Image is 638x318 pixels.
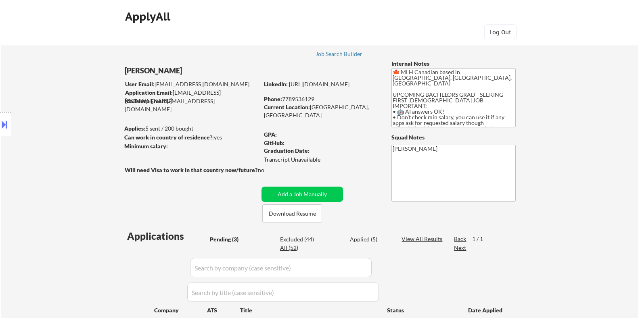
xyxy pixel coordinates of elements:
[262,204,322,222] button: Download Resume
[264,81,288,87] strong: LinkedIn:
[387,303,456,317] div: Status
[125,89,259,104] div: [EMAIL_ADDRESS][DOMAIN_NAME]
[125,66,291,76] div: [PERSON_NAME]
[125,89,173,96] strong: Application Email:
[240,306,379,314] div: Title
[125,97,259,113] div: [EMAIL_ADDRESS][DOMAIN_NAME]
[154,306,207,314] div: Company
[289,81,349,87] a: [URL][DOMAIN_NAME]
[280,244,320,252] div: All (52)
[280,235,320,243] div: Excluded (44)
[350,235,390,243] div: Applied (5)
[472,235,491,243] div: 1 / 1
[454,244,467,252] div: Next
[316,51,363,59] a: Job Search Builder
[207,306,240,314] div: ATS
[258,166,281,174] div: no
[187,283,379,302] input: Search by title (case sensitive)
[468,306,504,314] div: Date Applied
[264,104,310,110] strong: Current Location:
[402,235,445,243] div: View All Results
[264,96,282,102] strong: Phone:
[484,24,517,40] button: Log Out
[124,125,259,133] div: 5 sent / 200 bought
[391,133,516,141] div: Squad Notes
[210,235,250,243] div: Pending (3)
[261,187,343,202] button: Add a Job Manually
[264,95,378,103] div: 7789536129
[127,231,207,241] div: Applications
[264,139,284,146] strong: GitHub:
[124,134,214,141] strong: Can work in country of residence?:
[264,103,378,119] div: [GEOGRAPHIC_DATA], [GEOGRAPHIC_DATA]
[264,147,310,154] strong: Graduation Date:
[316,51,363,57] div: Job Search Builder
[124,133,256,141] div: yes
[124,143,168,150] strong: Minimum salary:
[125,166,259,173] strong: Will need Visa to work in that country now/future?:
[264,131,277,138] strong: GPA:
[125,80,259,88] div: [EMAIL_ADDRESS][DOMAIN_NAME]
[391,60,516,68] div: Internal Notes
[125,10,173,23] div: ApplyAll
[125,98,167,104] strong: Mailslurp Email:
[190,258,372,277] input: Search by company (case sensitive)
[454,235,467,243] div: Back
